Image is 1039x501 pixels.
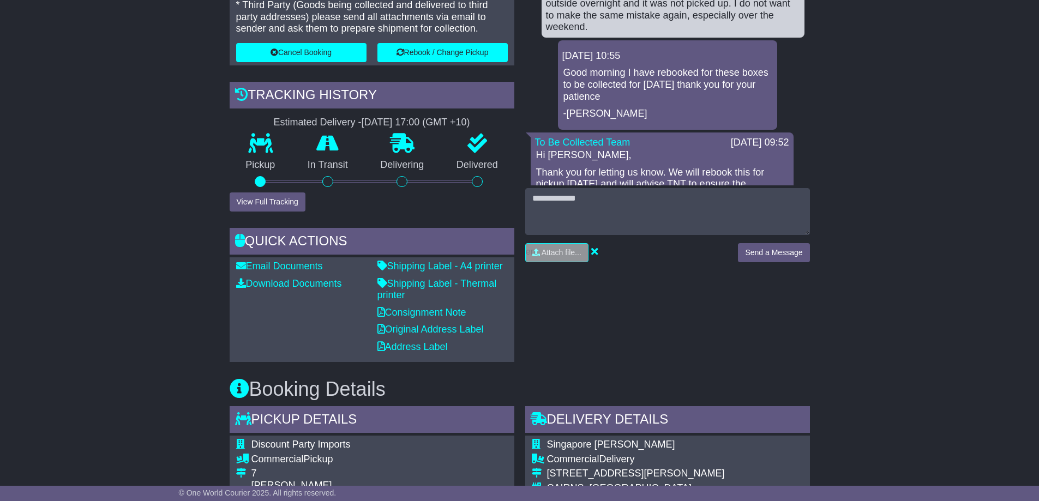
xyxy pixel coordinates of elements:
[251,439,351,450] span: Discount Party Imports
[535,137,630,148] a: To Be Collected Team
[291,159,364,171] p: In Transit
[230,159,292,171] p: Pickup
[536,149,788,161] p: Hi [PERSON_NAME],
[547,454,725,466] div: Delivery
[377,341,448,352] a: Address Label
[236,43,367,62] button: Cancel Booking
[230,82,514,111] div: Tracking history
[377,43,508,62] button: Rebook / Change Pickup
[731,137,789,149] div: [DATE] 09:52
[230,378,810,400] h3: Booking Details
[251,454,304,464] span: Commercial
[377,261,503,271] a: Shipping Label - A4 printer
[536,167,788,202] p: Thank you for letting us know. We will rebook this for pickup [DATE] and will advise TNT to ensur...
[563,108,772,120] p: -[PERSON_NAME]
[377,324,484,335] a: Original Address Label
[236,261,323,271] a: Email Documents
[562,50,773,62] div: [DATE] 10:55
[547,468,725,480] div: [STREET_ADDRESS][PERSON_NAME]
[251,480,419,492] div: [PERSON_NAME]
[547,454,599,464] span: Commercial
[547,482,725,494] div: CAIRNS, [GEOGRAPHIC_DATA]
[230,117,514,129] div: Estimated Delivery -
[738,243,809,262] button: Send a Message
[362,117,470,129] div: [DATE] 17:00 (GMT +10)
[563,67,772,102] p: Good morning I have rebooked for these boxes to be collected for [DATE] thank you for your patience
[377,307,466,318] a: Consignment Note
[179,488,337,497] span: © One World Courier 2025. All rights reserved.
[251,468,419,480] div: 7
[230,192,305,212] button: View Full Tracking
[525,406,810,436] div: Delivery Details
[547,439,675,450] span: Singapore [PERSON_NAME]
[251,454,419,466] div: Pickup
[364,159,441,171] p: Delivering
[236,278,342,289] a: Download Documents
[377,278,497,301] a: Shipping Label - Thermal printer
[230,406,514,436] div: Pickup Details
[440,159,514,171] p: Delivered
[230,228,514,257] div: Quick Actions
